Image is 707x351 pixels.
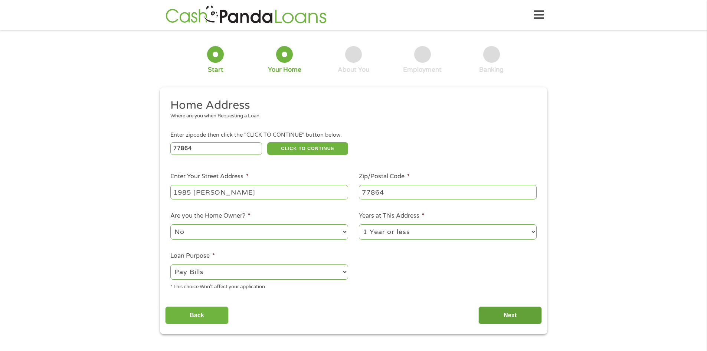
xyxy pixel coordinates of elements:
[479,66,504,74] div: Banking
[170,142,262,155] input: Enter Zipcode (e.g 01510)
[170,252,215,260] label: Loan Purpose
[359,212,425,220] label: Years at This Address
[170,131,536,139] div: Enter zipcode then click the "CLICK TO CONTINUE" button below.
[170,281,348,291] div: * This choice Won’t affect your application
[170,113,531,120] div: Where are you when Requesting a Loan.
[208,66,223,74] div: Start
[165,306,229,325] input: Back
[403,66,442,74] div: Employment
[163,4,329,26] img: GetLoanNow Logo
[478,306,542,325] input: Next
[170,173,249,181] label: Enter Your Street Address
[267,142,348,155] button: CLICK TO CONTINUE
[268,66,301,74] div: Your Home
[170,212,251,220] label: Are you the Home Owner?
[338,66,369,74] div: About You
[170,98,531,113] h2: Home Address
[359,173,410,181] label: Zip/Postal Code
[170,185,348,199] input: 1 Main Street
